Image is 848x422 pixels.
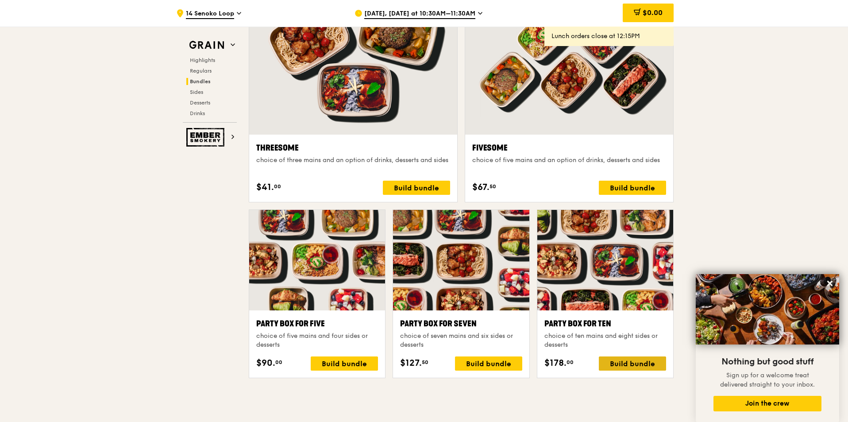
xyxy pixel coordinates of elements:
span: 00 [274,183,281,190]
span: Drinks [190,110,205,116]
span: 00 [275,359,282,366]
div: choice of ten mains and eight sides or desserts [544,332,666,349]
span: Highlights [190,57,215,63]
img: DSC07876-Edit02-Large.jpeg [696,274,839,345]
span: $67. [472,181,490,194]
span: Regulars [190,68,212,74]
button: Join the crew [713,396,821,411]
span: [DATE], [DATE] at 10:30AM–11:30AM [364,9,475,19]
button: Close [823,276,837,290]
div: Build bundle [599,356,666,371]
span: Desserts [190,100,210,106]
span: 50 [490,183,496,190]
span: 00 [567,359,574,366]
div: Party Box for Five [256,317,378,330]
div: choice of five mains and four sides or desserts [256,332,378,349]
span: $0.00 [643,8,663,17]
div: Party Box for Ten [544,317,666,330]
span: Nothing but good stuff [721,356,813,367]
span: 50 [422,359,428,366]
div: Fivesome [472,142,666,154]
img: Ember Smokery web logo [186,128,227,147]
span: $90. [256,356,275,370]
span: $127. [400,356,422,370]
div: Build bundle [311,356,378,371]
span: $178. [544,356,567,370]
div: Build bundle [455,356,522,371]
span: 14 Senoko Loop [186,9,234,19]
span: $41. [256,181,274,194]
div: Lunch orders close at 12:15PM [551,32,667,41]
div: choice of seven mains and six sides or desserts [400,332,522,349]
div: Party Box for Seven [400,317,522,330]
span: Sides [190,89,203,95]
span: Bundles [190,78,211,85]
div: Threesome [256,142,450,154]
div: choice of three mains and an option of drinks, desserts and sides [256,156,450,165]
div: choice of five mains and an option of drinks, desserts and sides [472,156,666,165]
span: Sign up for a welcome treat delivered straight to your inbox. [720,372,815,388]
div: Build bundle [383,181,450,195]
div: Build bundle [599,181,666,195]
img: Grain web logo [186,37,227,53]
